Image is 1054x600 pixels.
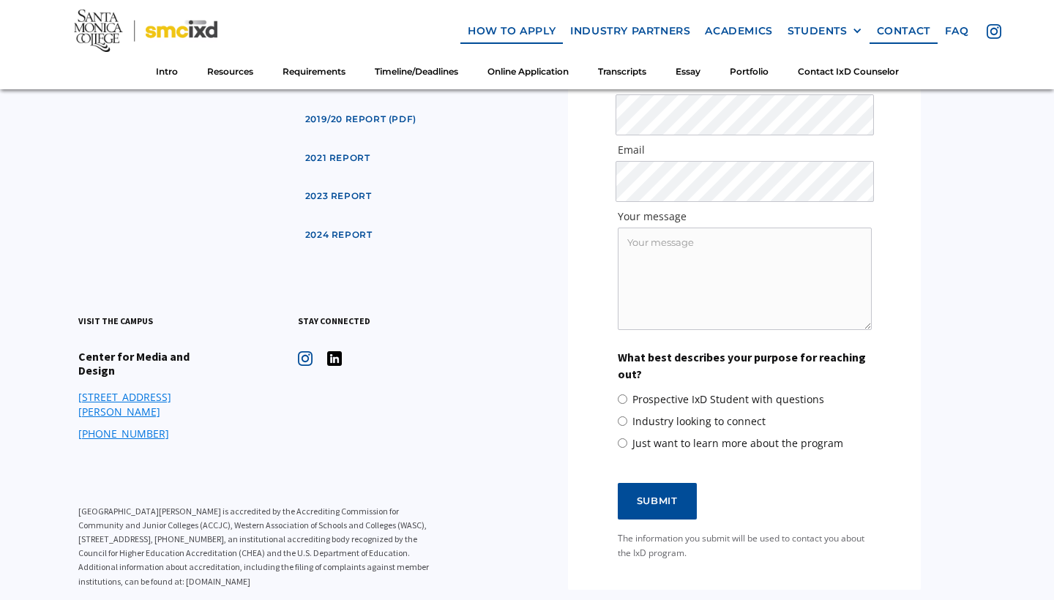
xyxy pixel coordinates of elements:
a: contact [870,18,938,45]
a: Contact IxD Counselor [783,59,913,86]
label: Your message [618,209,872,224]
h3: stay connected [298,314,370,328]
a: 2023 Report [298,183,379,210]
label: Email [618,143,872,157]
a: faq [938,18,976,45]
input: Just want to learn more about the program [618,438,627,448]
a: [STREET_ADDRESS][PERSON_NAME] [78,390,225,419]
div: STUDENTS [788,25,862,37]
img: icon - instagram [987,24,1001,39]
input: Prospective IxD Student with questions [618,394,627,404]
a: how to apply [460,18,563,45]
input: Industry looking to connect [618,416,627,426]
h4: Center for Media and Design [78,350,225,378]
a: Timeline/Deadlines [360,59,473,86]
h3: visit the campus [78,314,153,328]
span: Industry looking to connect [632,414,766,429]
img: icon - instagram [327,351,342,366]
a: Portfolio [715,59,783,86]
a: industry partners [563,18,698,45]
span: Prospective IxD Student with questions [632,392,824,407]
a: 2021 Report [298,145,378,172]
a: 2019/20 Report (pdf) [298,106,424,133]
input: Submit [618,483,697,520]
a: Academics [698,18,780,45]
a: Online Application [473,59,583,86]
a: Transcripts [583,59,661,86]
a: Intro [141,59,193,86]
a: Resources [193,59,268,86]
a: Requirements [268,59,360,86]
div: The information you submit will be used to contact you about the IxD program. [618,531,872,560]
div: STUDENTS [788,25,848,37]
a: [PHONE_NUMBER] [78,427,169,441]
span: Just want to learn more about the program [632,436,843,451]
img: Santa Monica College - SMC IxD logo [74,10,218,52]
a: Essay [661,59,715,86]
a: 2024 Report [298,222,380,249]
p: [GEOGRAPHIC_DATA][PERSON_NAME] is accredited by the Accrediting Commission for Community and Juni... [78,504,444,588]
label: What best describes your purpose for reaching out? [618,349,872,382]
img: icon - instagram [298,351,313,366]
